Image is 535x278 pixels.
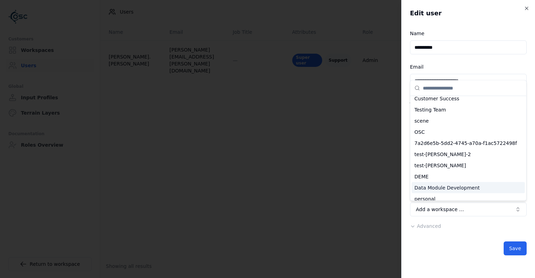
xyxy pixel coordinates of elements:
[412,138,525,149] div: 7a2d6e5b-5dd2-4745-a70a-f1ac5722498f
[412,160,525,171] div: test-[PERSON_NAME]
[412,182,525,193] div: Data Module Development
[412,104,525,115] div: Testing Team
[412,93,525,104] div: Customer Success
[410,96,526,201] div: Suggestions
[412,171,525,182] div: DEME
[412,149,525,160] div: test-[PERSON_NAME]-2
[412,115,525,126] div: scene
[412,193,525,204] div: personal
[412,126,525,138] div: OSC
